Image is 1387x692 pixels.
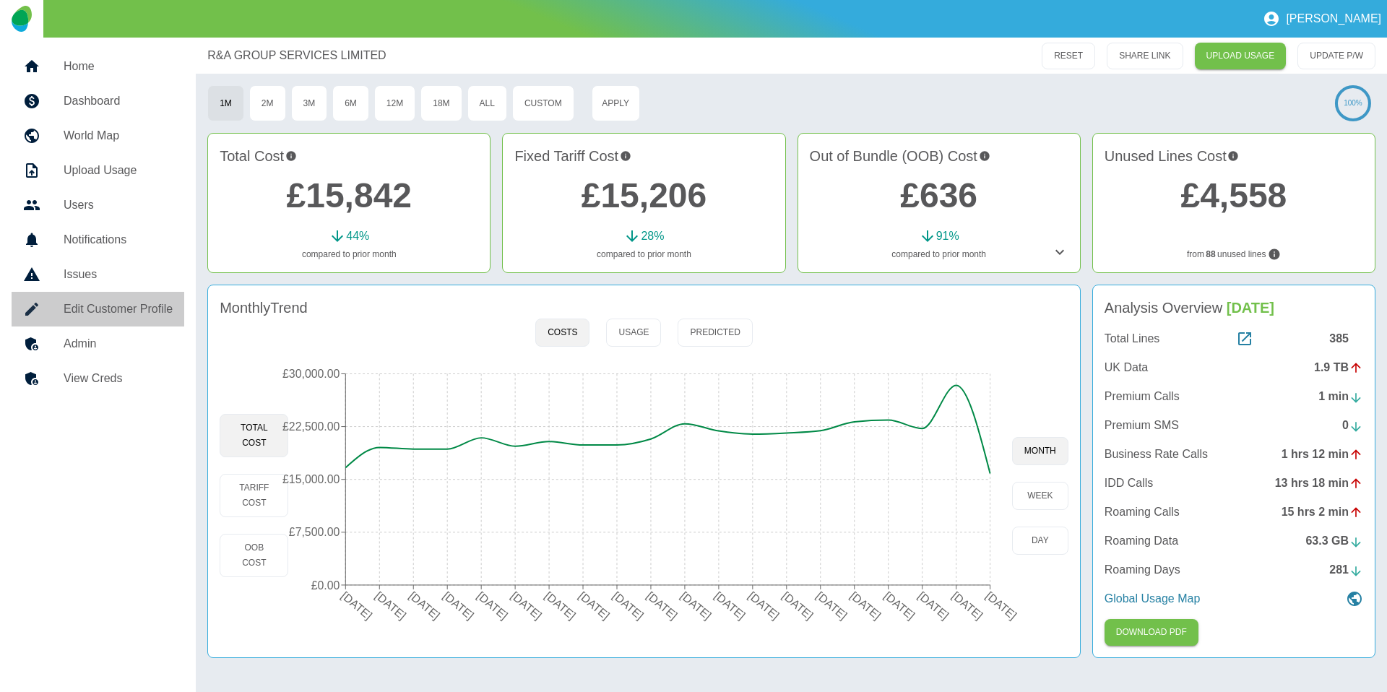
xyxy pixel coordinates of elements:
[950,589,985,622] tspan: [DATE]
[644,589,680,622] tspan: [DATE]
[220,297,308,319] h4: Monthly Trend
[1314,359,1363,376] div: 1.9 TB
[641,228,664,245] p: 28 %
[936,228,959,245] p: 91 %
[543,589,578,622] tspan: [DATE]
[916,589,951,622] tspan: [DATE]
[1105,330,1363,347] a: Total Lines385
[220,474,288,517] button: Tariff Cost
[1329,561,1363,579] div: 281
[287,176,412,215] a: £15,842
[1318,388,1363,405] div: 1 min
[1105,297,1363,319] h4: Analysis Overview
[12,84,184,118] a: Dashboard
[12,361,184,396] a: View Creds
[340,589,375,622] tspan: [DATE]
[64,162,173,179] h5: Upload Usage
[1105,417,1363,434] a: Premium SMS0
[12,118,184,153] a: World Map
[1012,482,1068,510] button: week
[678,319,752,347] button: Predicted
[12,292,184,326] a: Edit Customer Profile
[475,589,510,622] tspan: [DATE]
[900,176,977,215] a: £636
[1105,446,1363,463] a: Business Rate Calls1 hrs 12 min
[1105,330,1160,347] p: Total Lines
[12,326,184,361] a: Admin
[64,196,173,214] h5: Users
[374,85,415,121] button: 12M
[848,589,883,622] tspan: [DATE]
[282,368,340,380] tspan: £30,000.00
[1227,300,1274,316] span: [DATE]
[289,526,340,538] tspan: £7,500.00
[576,589,612,622] tspan: [DATE]
[64,58,173,75] h5: Home
[1305,532,1363,550] div: 63.3 GB
[64,335,173,353] h5: Admin
[1105,388,1180,405] p: Premium Calls
[12,188,184,222] a: Users
[64,92,173,110] h5: Dashboard
[12,257,184,292] a: Issues
[285,145,297,167] svg: This is the total charges incurred over 1 months
[582,176,707,215] a: £15,206
[1105,248,1363,261] p: from unused lines
[1105,619,1198,646] button: Click here to download the most recent invoice. If the current month’s invoice is unavailable, th...
[220,414,288,457] button: Total Cost
[1180,176,1287,215] a: £4,558
[12,153,184,188] a: Upload Usage
[1342,417,1363,434] div: 0
[64,127,173,144] h5: World Map
[1105,561,1180,579] p: Roaming Days
[514,248,773,261] p: compared to prior month
[1227,145,1239,167] svg: Potential saving if surplus lines removed at contract renewal
[220,145,478,167] h4: Total Cost
[1105,532,1363,550] a: Roaming Data63.3 GB
[1105,359,1363,376] a: UK Data1.9 TB
[12,222,184,257] a: Notifications
[1297,43,1375,69] button: UPDATE P/W
[678,589,714,622] tspan: [DATE]
[1105,590,1363,607] a: Global Usage Map
[592,85,640,121] button: Apply
[1257,4,1387,33] button: [PERSON_NAME]
[1105,417,1179,434] p: Premium SMS
[467,85,507,121] button: All
[512,85,574,121] button: Custom
[441,589,476,622] tspan: [DATE]
[64,370,173,387] h5: View Creds
[207,47,386,64] a: R&A GROUP SERVICES LIMITED
[420,85,462,121] button: 18M
[610,589,646,622] tspan: [DATE]
[64,300,173,318] h5: Edit Customer Profile
[12,6,31,32] img: Logo
[984,589,1019,622] tspan: [DATE]
[220,534,288,577] button: OOB Cost
[282,420,340,433] tspan: £22,500.00
[373,589,409,622] tspan: [DATE]
[291,85,328,121] button: 3M
[1107,43,1183,69] button: SHARE LINK
[332,85,369,121] button: 6M
[1105,359,1148,376] p: UK Data
[1282,503,1363,521] div: 15 hrs 2 min
[64,231,173,248] h5: Notifications
[64,266,173,283] h5: Issues
[1105,561,1363,579] a: Roaming Days281
[12,49,184,84] a: Home
[220,248,478,261] p: compared to prior month
[514,145,773,167] h4: Fixed Tariff Cost
[1105,503,1363,521] a: Roaming Calls15 hrs 2 min
[1105,475,1363,492] a: IDD Calls13 hrs 18 min
[1012,437,1068,465] button: month
[1268,248,1281,261] svg: Lines not used during your chosen timeframe. If multiple months selected only lines never used co...
[1012,527,1068,555] button: day
[1105,446,1208,463] p: Business Rate Calls
[311,579,340,592] tspan: £0.00
[509,589,544,622] tspan: [DATE]
[620,145,631,167] svg: This is your recurring contracted cost
[780,589,816,622] tspan: [DATE]
[1105,388,1363,405] a: Premium Calls1 min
